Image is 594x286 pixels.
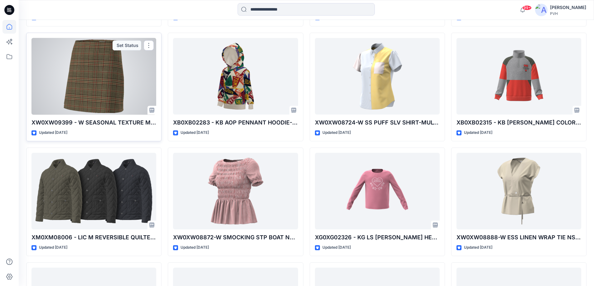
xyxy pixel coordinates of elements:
[464,244,492,251] p: Updated [DATE]
[315,38,440,115] a: XW0XW08724-W SS PUFF SLV SHIRT-MULTI STRP-V01
[535,4,548,16] img: avatar
[31,118,156,127] p: XW0XW09399 - W SEASONAL TEXTURE MINI SKIRT - PROTO - V01
[173,233,298,242] p: XW0XW08872-W SMOCKING STP BOAT NK SS TOP-V01
[31,153,156,230] a: XM0XM08006 - LIC M REVERSIBLE QUILTED JACKET - PROTO - V01
[173,118,298,127] p: XB0XB02283 - KB AOP PENNANT HOODIE-PROTO-V01
[315,153,440,230] a: XG0XG02326 - KG LS TOMMY HEART TEE_proto
[456,38,581,115] a: XB0XB02315 - KB FINN COLORBLOCK QZ - PROTO - V01
[173,38,298,115] a: XB0XB02283 - KB AOP PENNANT HOODIE-PROTO-V01
[31,233,156,242] p: XM0XM08006 - LIC M REVERSIBLE QUILTED JACKET - PROTO - V01
[322,244,351,251] p: Updated [DATE]
[315,233,440,242] p: XG0XG02326 - KG LS [PERSON_NAME] HEART TEE_proto
[39,129,67,136] p: Updated [DATE]
[173,153,298,230] a: XW0XW08872-W SMOCKING STP BOAT NK SS TOP-V01
[322,129,351,136] p: Updated [DATE]
[31,38,156,115] a: XW0XW09399 - W SEASONAL TEXTURE MINI SKIRT - PROTO - V01
[456,233,581,242] p: XW0XW08888-W ESS LINEN WRAP TIE NS VEST-V01
[456,153,581,230] a: XW0XW08888-W ESS LINEN WRAP TIE NS VEST-V01
[315,118,440,127] p: XW0XW08724-W SS PUFF SLV SHIRT-MULTI STRP-V01
[550,4,586,11] div: [PERSON_NAME]
[181,129,209,136] p: Updated [DATE]
[464,129,492,136] p: Updated [DATE]
[181,244,209,251] p: Updated [DATE]
[456,118,581,127] p: XB0XB02315 - KB [PERSON_NAME] COLORBLOCK QZ - PROTO - V01
[550,11,586,16] div: PVH
[39,244,67,251] p: Updated [DATE]
[522,5,532,10] span: 99+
